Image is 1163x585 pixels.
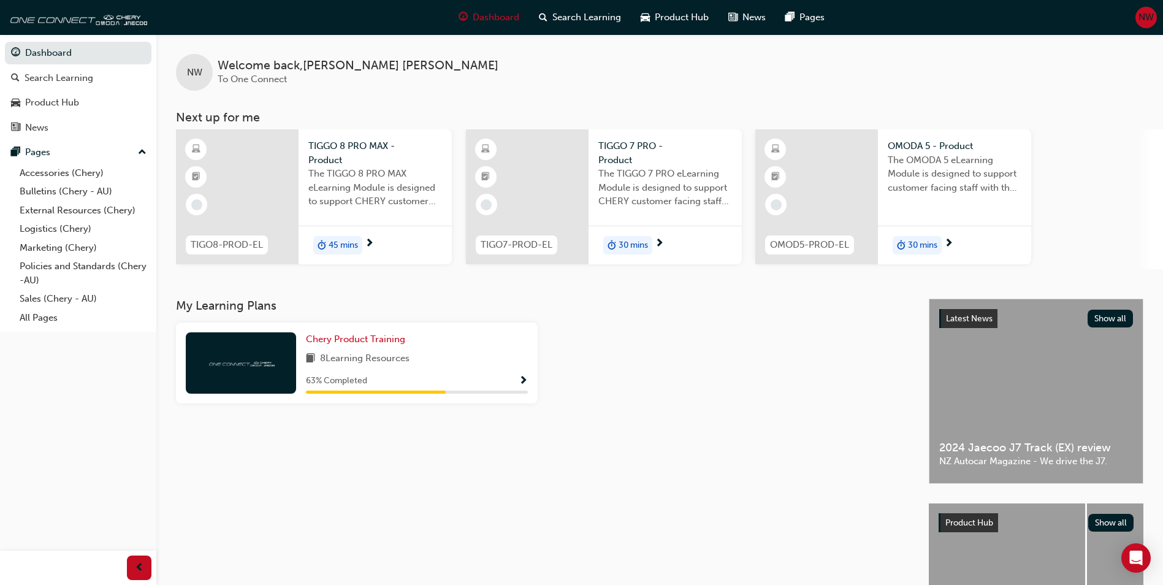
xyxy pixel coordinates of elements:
[5,117,151,139] a: News
[5,141,151,164] button: Pages
[1138,10,1154,25] span: NW
[156,110,1163,124] h3: Next up for me
[449,5,529,30] a: guage-iconDashboard
[598,139,732,167] span: TIGGO 7 PRO - Product
[135,560,144,576] span: prev-icon
[191,238,263,252] span: TIGO8-PROD-EL
[908,239,937,253] span: 30 mins
[15,201,151,220] a: External Resources (Chery)
[25,145,50,159] div: Pages
[1121,543,1151,573] div: Open Intercom Messenger
[799,10,825,25] span: Pages
[11,147,20,158] span: pages-icon
[318,237,326,253] span: duration-icon
[519,373,528,389] button: Show Progress
[15,220,151,239] a: Logistics (Chery)
[11,73,20,84] span: search-icon
[742,10,766,25] span: News
[473,10,519,25] span: Dashboard
[191,199,202,210] span: learningRecordVerb_NONE-icon
[771,142,780,158] span: learningResourceType_ELEARNING-icon
[939,454,1133,468] span: NZ Autocar Magazine - We drive the J7.
[771,169,780,185] span: booktick-icon
[939,441,1133,455] span: 2024 Jaecoo J7 Track (EX) review
[15,164,151,183] a: Accessories (Chery)
[218,74,287,85] span: To One Connect
[6,5,147,29] img: oneconnect
[655,239,664,250] span: next-icon
[306,351,315,367] span: book-icon
[15,182,151,201] a: Bulletins (Chery - AU)
[176,129,452,264] a: TIGO8-PROD-ELTIGGO 8 PRO MAX - ProductThe TIGGO 8 PRO MAX eLearning Module is designed to support...
[15,239,151,258] a: Marketing (Chery)
[888,139,1021,153] span: OMODA 5 - Product
[306,334,405,345] span: Chery Product Training
[5,91,151,114] a: Product Hub
[897,237,906,253] span: duration-icon
[655,10,709,25] span: Product Hub
[15,308,151,327] a: All Pages
[481,238,552,252] span: TIGO7-PROD-EL
[187,66,202,80] span: NW
[785,10,795,25] span: pages-icon
[619,239,648,253] span: 30 mins
[1135,7,1157,28] button: NW
[776,5,834,30] a: pages-iconPages
[481,142,490,158] span: learningResourceType_ELEARNING-icon
[641,10,650,25] span: car-icon
[15,257,151,289] a: Policies and Standards (Chery -AU)
[945,518,993,528] span: Product Hub
[608,237,616,253] span: duration-icon
[631,5,719,30] a: car-iconProduct Hub
[25,96,79,110] div: Product Hub
[1088,310,1134,327] button: Show all
[5,39,151,141] button: DashboardSearch LearningProduct HubNews
[308,139,442,167] span: TIGGO 8 PRO MAX - Product
[1088,514,1134,532] button: Show all
[459,10,468,25] span: guage-icon
[888,153,1021,195] span: The OMODA 5 eLearning Module is designed to support customer facing staff with the product and sa...
[755,129,1031,264] a: OMOD5-PROD-ELOMODA 5 - ProductThe OMODA 5 eLearning Module is designed to support customer facing...
[939,513,1134,533] a: Product HubShow all
[320,351,410,367] span: 8 Learning Resources
[466,129,742,264] a: TIGO7-PROD-ELTIGGO 7 PRO - ProductThe TIGGO 7 PRO eLearning Module is designed to support CHERY c...
[944,239,953,250] span: next-icon
[329,239,358,253] span: 45 mins
[598,167,732,208] span: The TIGGO 7 PRO eLearning Module is designed to support CHERY customer facing staff with the prod...
[192,169,200,185] span: booktick-icon
[728,10,738,25] span: news-icon
[552,10,621,25] span: Search Learning
[529,5,631,30] a: search-iconSearch Learning
[11,48,20,59] span: guage-icon
[176,299,909,313] h3: My Learning Plans
[306,374,367,388] span: 63 % Completed
[365,239,374,250] span: next-icon
[481,169,490,185] span: booktick-icon
[5,67,151,90] a: Search Learning
[308,167,442,208] span: The TIGGO 8 PRO MAX eLearning Module is designed to support CHERY customer facing staff with the ...
[481,199,492,210] span: learningRecordVerb_NONE-icon
[539,10,547,25] span: search-icon
[15,289,151,308] a: Sales (Chery - AU)
[519,376,528,387] span: Show Progress
[771,199,782,210] span: learningRecordVerb_NONE-icon
[11,123,20,134] span: news-icon
[138,145,147,161] span: up-icon
[939,309,1133,329] a: Latest NewsShow all
[5,42,151,64] a: Dashboard
[929,299,1143,484] a: Latest NewsShow all2024 Jaecoo J7 Track (EX) reviewNZ Autocar Magazine - We drive the J7.
[11,97,20,109] span: car-icon
[218,59,498,73] span: Welcome back , [PERSON_NAME] [PERSON_NAME]
[306,332,410,346] a: Chery Product Training
[25,121,48,135] div: News
[207,357,275,369] img: oneconnect
[770,238,849,252] span: OMOD5-PROD-EL
[719,5,776,30] a: news-iconNews
[946,313,993,324] span: Latest News
[25,71,93,85] div: Search Learning
[192,142,200,158] span: learningResourceType_ELEARNING-icon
